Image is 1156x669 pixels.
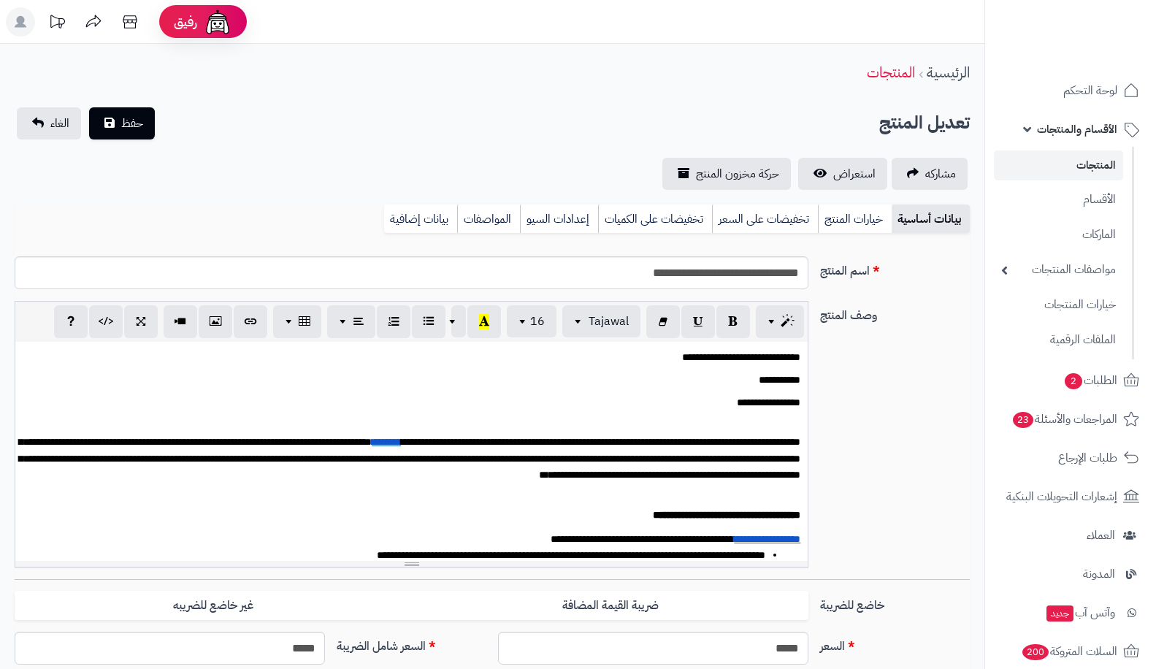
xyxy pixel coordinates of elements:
label: خاضع للضريبة [814,591,976,614]
label: وصف المنتج [814,301,976,324]
span: العملاء [1087,525,1115,546]
span: استعراض [833,165,876,183]
a: المواصفات [457,204,520,234]
button: 16 [507,305,556,337]
span: لوحة التحكم [1063,80,1117,101]
a: تحديثات المنصة [39,7,75,40]
a: الملفات الرقمية [994,324,1123,356]
a: إشعارات التحويلات البنكية [994,479,1147,514]
a: استعراض [798,158,887,190]
a: بيانات إضافية [384,204,457,234]
a: المنتجات [867,61,915,83]
a: لوحة التحكم [994,73,1147,108]
span: وآتس آب [1045,603,1115,623]
span: 23 [1013,412,1033,428]
span: حركة مخزون المنتج [696,165,779,183]
span: Tajawal [589,313,629,330]
a: تخفيضات على السعر [712,204,818,234]
button: Tajawal [562,305,640,337]
img: ai-face.png [203,7,232,37]
a: وآتس آبجديد [994,595,1147,630]
span: 200 [1022,644,1049,660]
span: طلبات الإرجاع [1058,448,1117,468]
a: الغاء [17,107,81,139]
a: الطلبات2 [994,363,1147,398]
a: العملاء [994,518,1147,553]
a: المراجعات والأسئلة23 [994,402,1147,437]
span: 16 [530,313,545,330]
span: إشعارات التحويلات البنكية [1006,486,1117,507]
a: المدونة [994,557,1147,592]
a: السلات المتروكة200 [994,634,1147,669]
button: حفظ [89,107,155,139]
span: الغاء [50,115,69,132]
a: الماركات [994,219,1123,251]
span: المراجعات والأسئلة [1011,409,1117,429]
span: حفظ [121,115,143,132]
label: ضريبة القيمة المضافة [412,591,809,621]
a: مشاركه [892,158,968,190]
a: الأقسام [994,184,1123,215]
span: الطلبات [1063,370,1117,391]
a: تخفيضات على الكميات [598,204,712,234]
span: 2 [1065,373,1082,389]
label: السعر شامل الضريبة [331,632,492,655]
a: المنتجات [994,150,1123,180]
h2: تعديل المنتج [879,108,970,138]
a: إعدادات السيو [520,204,598,234]
a: مواصفات المنتجات [994,254,1123,286]
span: الأقسام والمنتجات [1037,119,1117,139]
a: خيارات المنتجات [994,289,1123,321]
img: logo-2.png [1057,41,1142,72]
a: بيانات أساسية [892,204,970,234]
span: السلات المتروكة [1021,641,1117,662]
span: رفيق [174,13,197,31]
span: مشاركه [925,165,956,183]
a: الرئيسية [927,61,970,83]
a: طلبات الإرجاع [994,440,1147,475]
a: حركة مخزون المنتج [662,158,791,190]
a: خيارات المنتج [818,204,892,234]
label: اسم المنتج [814,256,976,280]
span: جديد [1046,605,1073,622]
label: السعر [814,632,976,655]
label: غير خاضع للضريبه [15,591,412,621]
span: المدونة [1083,564,1115,584]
